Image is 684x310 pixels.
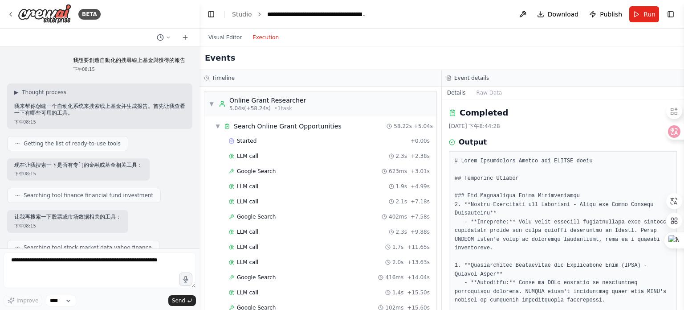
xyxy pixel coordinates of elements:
span: + 5.04s [414,123,433,130]
div: 下午08:15 [14,223,121,229]
span: LLM call [237,198,258,205]
span: Searching tool stock market data yahoo finance [24,244,152,251]
span: ▶ [14,89,18,96]
button: Start a new chat [178,32,192,43]
span: 1.4s [392,289,403,296]
div: 下午08:15 [14,170,142,177]
h3: Event details [454,74,489,82]
span: + 15.50s [407,289,430,296]
span: + 14.04s [407,274,430,281]
span: 623ms [389,168,407,175]
button: Publish [586,6,626,22]
button: Send [168,295,196,306]
span: • 1 task [274,105,292,112]
button: Hide left sidebar [205,8,217,21]
span: Run [643,10,655,19]
img: Logo [18,4,71,24]
span: Getting the list of ready-to-use tools [24,140,121,147]
span: Thought process [22,89,66,96]
span: + 7.58s [411,213,430,220]
div: Online Grant Researcher [229,96,306,105]
span: LLM call [237,289,258,296]
button: Click to speak your automation idea [179,273,192,286]
span: 416ms [385,274,403,281]
span: 58.22s [394,123,412,130]
span: Google Search [237,213,276,220]
div: Search Online Grant Opportunities [234,122,342,131]
span: 2.0s [392,259,403,266]
p: 让我再搜索一下股票或市场数据相关的工具： [14,214,121,221]
span: Google Search [237,274,276,281]
span: LLM call [237,183,258,190]
button: Execution [247,32,284,43]
span: 2.3s [396,228,407,236]
span: Download [548,10,579,19]
span: + 3.01s [411,168,430,175]
span: ▼ [215,123,220,130]
h3: Output [459,137,487,148]
span: LLM call [237,259,258,266]
button: Details [442,87,471,99]
span: 402ms [389,213,407,220]
nav: breadcrumb [232,10,367,19]
span: LLM call [237,244,258,251]
span: + 7.18s [411,198,430,205]
span: + 13.63s [407,259,430,266]
div: 下午08:15 [14,119,185,125]
span: + 2.38s [411,153,430,160]
button: ▶Thought process [14,89,66,96]
span: 2.1s [396,198,407,205]
button: Switch to previous chat [153,32,175,43]
h2: Completed [460,107,508,119]
span: + 0.00s [411,137,430,145]
span: + 9.88s [411,228,430,236]
h2: Events [205,52,235,64]
button: Visual Editor [203,32,247,43]
button: Raw Data [471,87,508,99]
div: 下午08:15 [73,66,185,73]
button: Run [629,6,659,22]
a: Studio [232,11,252,18]
span: Google Search [237,168,276,175]
span: Started [237,137,256,145]
span: 2.3s [396,153,407,160]
span: + 11.65s [407,244,430,251]
div: [DATE] 下午8:44:28 [449,123,677,130]
button: Improve [4,295,42,306]
div: BETA [78,9,101,20]
p: 我想要創造自動化的搜尋線上基金與獲得的報告 [73,57,185,64]
span: 5.04s (+58.24s) [229,105,271,112]
p: 我来帮你创建一个自动化系统来搜索线上基金并生成报告。首先让我查看一下有哪些可用的工具。 [14,103,185,117]
h3: Timeline [212,74,235,82]
span: LLM call [237,153,258,160]
button: Download [533,6,582,22]
span: LLM call [237,228,258,236]
button: Show right sidebar [664,8,677,21]
span: 1.7s [392,244,403,251]
span: Improve [16,297,38,304]
span: Send [172,297,185,304]
p: 现在让我搜索一下是否有专门的金融或基金相关工具： [14,162,142,169]
span: 1.9s [396,183,407,190]
span: ▼ [209,100,214,107]
span: Searching tool finance financial fund investment [24,192,153,199]
span: Publish [600,10,622,19]
span: + 4.99s [411,183,430,190]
